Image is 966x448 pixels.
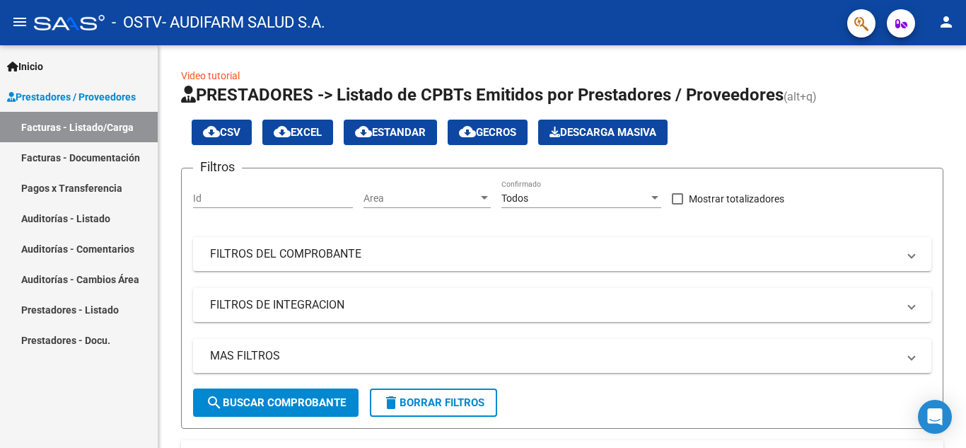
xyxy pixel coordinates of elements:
[274,126,322,139] span: EXCEL
[363,193,478,205] span: Area
[938,13,955,30] mat-icon: person
[7,59,43,74] span: Inicio
[193,288,931,322] mat-expansion-panel-header: FILTROS DE INTEGRACION
[7,89,136,105] span: Prestadores / Proveedores
[203,126,240,139] span: CSV
[549,126,656,139] span: Descarga Masiva
[210,348,897,364] mat-panel-title: MAS FILTROS
[162,7,325,38] span: - AUDIFARM SALUD S.A.
[355,123,372,140] mat-icon: cloud_download
[383,394,400,411] mat-icon: delete
[459,126,516,139] span: Gecros
[112,7,162,38] span: - OSTV
[206,396,346,409] span: Buscar Comprobante
[206,394,223,411] mat-icon: search
[370,389,497,417] button: Borrar Filtros
[459,123,476,140] mat-icon: cloud_download
[210,297,897,313] mat-panel-title: FILTROS DE INTEGRACION
[192,120,252,145] button: CSV
[193,339,931,373] mat-expansion-panel-header: MAS FILTROS
[383,396,484,409] span: Borrar Filtros
[193,157,242,177] h3: Filtros
[181,85,784,105] span: PRESTADORES -> Listado de CPBTs Emitidos por Prestadores / Proveedores
[193,389,359,417] button: Buscar Comprobante
[538,120,668,145] app-download-masive: Descarga masiva de comprobantes (adjuntos)
[501,193,528,204] span: Todos
[538,120,668,145] button: Descarga Masiva
[203,123,220,140] mat-icon: cloud_download
[11,13,28,30] mat-icon: menu
[689,190,784,207] span: Mostrar totalizadores
[918,400,952,434] div: Open Intercom Messenger
[262,120,333,145] button: EXCEL
[210,246,897,262] mat-panel-title: FILTROS DEL COMPROBANTE
[784,90,817,103] span: (alt+q)
[193,237,931,271] mat-expansion-panel-header: FILTROS DEL COMPROBANTE
[448,120,528,145] button: Gecros
[274,123,291,140] mat-icon: cloud_download
[355,126,426,139] span: Estandar
[344,120,437,145] button: Estandar
[181,70,240,81] a: Video tutorial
